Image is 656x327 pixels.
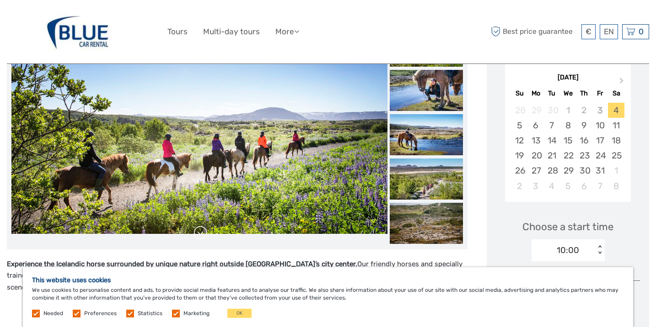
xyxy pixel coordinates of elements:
div: Not available Thursday, October 2nd, 2025 [576,103,592,118]
strong: Experience the Icelandic horse surrounded by unique nature right outside [GEOGRAPHIC_DATA]’s city... [7,260,357,268]
div: Choose Wednesday, October 29th, 2025 [560,163,576,178]
div: Choose Wednesday, November 5th, 2025 [560,179,576,194]
div: Choose Friday, November 7th, 2025 [592,179,608,194]
div: month 2025-10 [508,103,628,194]
div: Choose Thursday, October 9th, 2025 [576,118,592,133]
div: Choose Sunday, October 12th, 2025 [511,133,527,148]
button: OK [227,309,252,318]
div: Su [511,87,527,100]
a: Multi-day tours [203,25,260,38]
div: Not available Tuesday, September 30th, 2025 [544,103,560,118]
div: [DATE] [505,73,631,83]
div: Choose Thursday, October 30th, 2025 [576,163,592,178]
div: Choose Thursday, October 23rd, 2025 [576,148,592,163]
div: Choose Saturday, October 25th, 2025 [608,148,624,163]
p: Our friendly horses and specially trained guides will take you on a ride on excellent riding path... [7,258,468,294]
label: Preferences [84,310,117,317]
div: Choose Tuesday, October 14th, 2025 [544,133,560,148]
div: Choose Monday, October 20th, 2025 [528,148,544,163]
div: Choose Sunday, October 5th, 2025 [511,118,527,133]
div: Not available Wednesday, October 1st, 2025 [560,103,576,118]
div: < > [596,245,603,255]
div: We [560,87,576,100]
label: Needed [43,310,63,317]
div: We use cookies to personalise content and ads, to provide social media features and to analyse ou... [23,267,633,327]
button: Next Month [615,75,630,90]
div: Choose Friday, October 31st, 2025 [592,163,608,178]
div: Choose Sunday, October 19th, 2025 [511,148,527,163]
img: 36dc5c1299b74980a8cae0da5ed670ec_slider_thumbnail.jpeg [390,203,463,244]
span: € [586,27,591,36]
div: Not available Friday, October 3rd, 2025 [592,103,608,118]
label: Marketing [183,310,210,317]
div: Choose Saturday, October 18th, 2025 [608,133,624,148]
div: Sa [608,87,624,100]
div: Choose Monday, October 27th, 2025 [528,163,544,178]
div: Fr [592,87,608,100]
div: Choose Wednesday, October 8th, 2025 [560,118,576,133]
div: Choose Tuesday, October 7th, 2025 [544,118,560,133]
a: Tours [167,25,188,38]
p: We're away right now. Please check back later! [13,16,103,23]
div: Choose Monday, November 3rd, 2025 [528,179,544,194]
div: Choose Wednesday, October 15th, 2025 [560,133,576,148]
div: Choose Saturday, November 8th, 2025 [608,179,624,194]
div: Choose Friday, October 10th, 2025 [592,118,608,133]
span: Best price guarantee [489,24,579,39]
h5: This website uses cookies [32,276,624,284]
div: Choose Thursday, October 16th, 2025 [576,133,592,148]
button: Open LiveChat chat widget [105,14,116,25]
a: More [275,25,299,38]
div: Choose Friday, October 17th, 2025 [592,133,608,148]
div: Th [576,87,592,100]
div: Choose Saturday, October 4th, 2025 [608,103,624,118]
div: Choose Tuesday, October 21st, 2025 [544,148,560,163]
div: Choose Sunday, November 2nd, 2025 [511,179,527,194]
img: 3b5e565848e640e58266c170c8ec846d_slider_thumbnail.jpg [390,114,463,155]
span: 0 [637,27,645,36]
div: Choose Monday, October 6th, 2025 [528,118,544,133]
div: Not available Sunday, September 28th, 2025 [511,103,527,118]
div: EN [600,24,618,39]
div: 10:00 [557,244,579,256]
img: c785db72cb354a3c98deba6e1d2bc21d_slider_thumbnail.jpg [390,70,463,111]
div: Choose Saturday, November 1st, 2025 [608,163,624,178]
img: 327-f1504865-485a-4622-b32e-96dd980bccfc_logo_big.jpg [42,7,113,57]
div: Not available Monday, September 29th, 2025 [528,103,544,118]
div: Choose Tuesday, November 4th, 2025 [544,179,560,194]
div: Choose Saturday, October 11th, 2025 [608,118,624,133]
div: Tu [544,87,560,100]
div: Choose Thursday, November 6th, 2025 [576,179,592,194]
img: d4d99d4a0fac4cc98db1c3469401fa23_main_slider.jpg [11,36,387,234]
span: Choose a start time [522,220,613,234]
div: Choose Wednesday, October 22nd, 2025 [560,148,576,163]
div: Choose Tuesday, October 28th, 2025 [544,163,560,178]
div: Choose Friday, October 24th, 2025 [592,148,608,163]
div: Mo [528,87,544,100]
div: Choose Monday, October 13th, 2025 [528,133,544,148]
div: Choose Sunday, October 26th, 2025 [511,163,527,178]
img: 5e103e2afb124c3c9022209fa0a5370e_slider_thumbnail.jpg [390,158,463,200]
label: Statistics [138,310,162,317]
